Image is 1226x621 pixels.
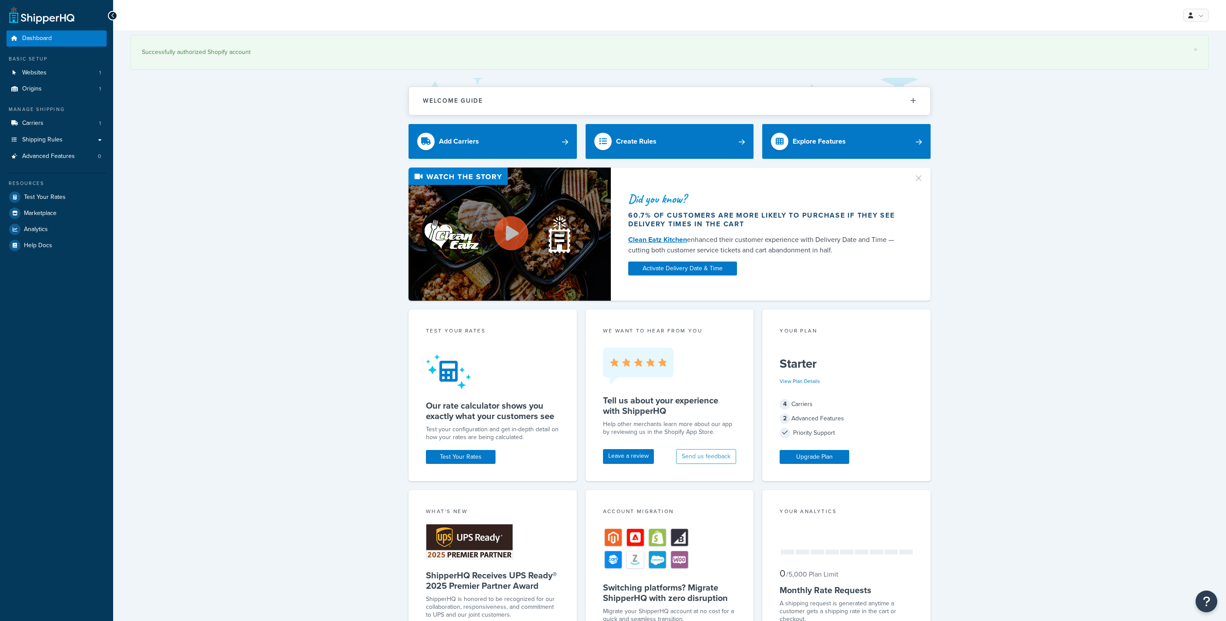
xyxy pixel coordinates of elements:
[628,262,737,275] a: Activate Delivery Date & Time
[628,235,903,255] div: enhanced their customer experience with Delivery Date and Time — cutting both customer service ti...
[99,85,101,93] span: 1
[780,566,785,581] span: 0
[7,180,107,187] div: Resources
[7,106,107,113] div: Manage Shipping
[24,242,52,249] span: Help Docs
[7,238,107,253] a: Help Docs
[22,136,63,144] span: Shipping Rules
[793,135,846,148] div: Explore Features
[98,153,101,160] span: 0
[616,135,657,148] div: Create Rules
[409,168,611,301] img: Video thumbnail
[780,427,913,439] div: Priority Support
[426,450,496,464] a: Test Your Rates
[7,222,107,237] a: Analytics
[24,194,66,201] span: Test Your Rates
[603,420,737,436] p: Help other merchants learn more about our app by reviewing us in the Shopify App Store.
[426,570,559,591] h5: ShipperHQ Receives UPS Ready® 2025 Premier Partner Award
[7,148,107,164] li: Advanced Features
[409,124,577,159] a: Add Carriers
[780,585,913,595] h5: Monthly Rate Requests
[7,81,107,97] li: Origins
[24,210,57,217] span: Marketplace
[99,120,101,127] span: 1
[780,399,790,410] span: 4
[22,69,47,77] span: Websites
[439,135,479,148] div: Add Carriers
[586,124,754,159] a: Create Rules
[22,35,52,42] span: Dashboard
[22,120,44,127] span: Carriers
[409,87,930,114] button: Welcome Guide
[7,65,107,81] a: Websites1
[628,235,687,245] a: Clean Eatz Kitchen
[628,193,903,205] div: Did you know?
[7,132,107,148] a: Shipping Rules
[780,507,913,517] div: Your Analytics
[603,449,654,464] a: Leave a review
[24,226,48,233] span: Analytics
[780,357,913,371] h5: Starter
[780,413,790,424] span: 2
[780,450,849,464] a: Upgrade Plan
[142,46,1197,58] div: Successfully authorized Shopify account
[780,377,820,385] a: View Plan Details
[1196,591,1217,612] button: Open Resource Center
[780,413,913,425] div: Advanced Features
[99,69,101,77] span: 1
[603,507,737,517] div: Account Migration
[7,115,107,131] a: Carriers1
[7,205,107,221] a: Marketplace
[7,65,107,81] li: Websites
[1194,46,1197,53] a: ×
[7,30,107,47] a: Dashboard
[7,115,107,131] li: Carriers
[426,426,559,441] div: Test your configuration and get in-depth detail on how your rates are being calculated.
[603,582,737,603] h5: Switching platforms? Migrate ShipperHQ with zero disruption
[7,81,107,97] a: Origins1
[676,449,736,464] button: Send us feedback
[762,124,931,159] a: Explore Features
[7,148,107,164] a: Advanced Features0
[22,85,42,93] span: Origins
[780,398,913,410] div: Carriers
[426,595,559,619] p: ShipperHQ is honored to be recognized for our collaboration, responsiveness, and commitment to UP...
[423,97,483,104] h2: Welcome Guide
[603,395,737,416] h5: Tell us about your experience with ShipperHQ
[426,327,559,337] div: Test your rates
[628,211,903,228] div: 60.7% of customers are more likely to purchase if they see delivery times in the cart
[22,153,75,160] span: Advanced Features
[7,189,107,205] a: Test Your Rates
[603,327,737,335] p: we want to hear from you
[786,569,838,579] small: / 5,000 Plan Limit
[426,400,559,421] h5: Our rate calculator shows you exactly what your customers see
[7,55,107,63] div: Basic Setup
[780,327,913,337] div: Your Plan
[426,507,559,517] div: What's New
